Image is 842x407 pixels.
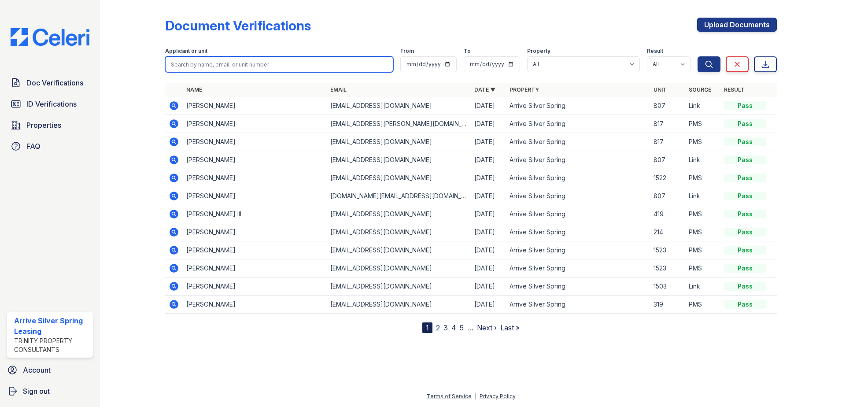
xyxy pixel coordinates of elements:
[471,259,506,277] td: [DATE]
[724,210,766,218] div: Pass
[436,323,440,332] a: 2
[685,115,720,133] td: PMS
[685,277,720,296] td: Link
[422,322,432,333] div: 1
[506,241,650,259] td: Arrive Silver Spring
[471,115,506,133] td: [DATE]
[685,133,720,151] td: PMS
[685,205,720,223] td: PMS
[7,137,93,155] a: FAQ
[471,277,506,296] td: [DATE]
[7,95,93,113] a: ID Verifications
[327,115,471,133] td: [EMAIL_ADDRESS][PERSON_NAME][DOMAIN_NAME]
[327,296,471,314] td: [EMAIL_ADDRESS][DOMAIN_NAME]
[647,48,663,55] label: Result
[500,323,520,332] a: Last »
[506,277,650,296] td: Arrive Silver Spring
[327,133,471,151] td: [EMAIL_ADDRESS][DOMAIN_NAME]
[183,115,327,133] td: [PERSON_NAME]
[183,187,327,205] td: [PERSON_NAME]
[327,205,471,223] td: [EMAIL_ADDRESS][DOMAIN_NAME]
[165,18,311,33] div: Document Verifications
[697,18,777,32] a: Upload Documents
[327,169,471,187] td: [EMAIL_ADDRESS][DOMAIN_NAME]
[724,264,766,273] div: Pass
[183,97,327,115] td: [PERSON_NAME]
[480,393,516,400] a: Privacy Policy
[183,241,327,259] td: [PERSON_NAME]
[183,277,327,296] td: [PERSON_NAME]
[724,300,766,309] div: Pass
[724,86,745,93] a: Result
[183,205,327,223] td: [PERSON_NAME] III
[327,277,471,296] td: [EMAIL_ADDRESS][DOMAIN_NAME]
[650,151,685,169] td: 807
[650,223,685,241] td: 214
[327,241,471,259] td: [EMAIL_ADDRESS][DOMAIN_NAME]
[183,169,327,187] td: [PERSON_NAME]
[685,241,720,259] td: PMS
[510,86,539,93] a: Property
[650,169,685,187] td: 1522
[451,323,456,332] a: 4
[724,119,766,128] div: Pass
[327,151,471,169] td: [EMAIL_ADDRESS][DOMAIN_NAME]
[26,78,83,88] span: Doc Verifications
[724,137,766,146] div: Pass
[650,296,685,314] td: 319
[471,133,506,151] td: [DATE]
[471,187,506,205] td: [DATE]
[650,205,685,223] td: 419
[654,86,667,93] a: Unit
[724,282,766,291] div: Pass
[689,86,711,93] a: Source
[650,115,685,133] td: 817
[471,151,506,169] td: [DATE]
[506,97,650,115] td: Arrive Silver Spring
[330,86,347,93] a: Email
[165,48,207,55] label: Applicant or unit
[650,277,685,296] td: 1503
[650,259,685,277] td: 1523
[400,48,414,55] label: From
[650,133,685,151] td: 817
[327,97,471,115] td: [EMAIL_ADDRESS][DOMAIN_NAME]
[23,386,50,396] span: Sign out
[26,141,41,152] span: FAQ
[477,323,497,332] a: Next ›
[26,99,77,109] span: ID Verifications
[724,192,766,200] div: Pass
[4,382,96,400] a: Sign out
[506,169,650,187] td: Arrive Silver Spring
[26,120,61,130] span: Properties
[443,323,448,332] a: 3
[685,223,720,241] td: PMS
[506,223,650,241] td: Arrive Silver Spring
[474,86,495,93] a: Date ▼
[506,205,650,223] td: Arrive Silver Spring
[4,361,96,379] a: Account
[327,259,471,277] td: [EMAIL_ADDRESS][DOMAIN_NAME]
[685,259,720,277] td: PMS
[724,101,766,110] div: Pass
[506,259,650,277] td: Arrive Silver Spring
[650,187,685,205] td: 807
[183,259,327,277] td: [PERSON_NAME]
[685,97,720,115] td: Link
[724,155,766,164] div: Pass
[183,133,327,151] td: [PERSON_NAME]
[7,116,93,134] a: Properties
[467,322,473,333] span: …
[165,56,393,72] input: Search by name, email, or unit number
[183,296,327,314] td: [PERSON_NAME]
[23,365,51,375] span: Account
[685,187,720,205] td: Link
[14,315,89,337] div: Arrive Silver Spring Leasing
[327,223,471,241] td: [EMAIL_ADDRESS][DOMAIN_NAME]
[724,246,766,255] div: Pass
[475,393,476,400] div: |
[685,151,720,169] td: Link
[685,296,720,314] td: PMS
[183,151,327,169] td: [PERSON_NAME]
[427,393,472,400] a: Terms of Service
